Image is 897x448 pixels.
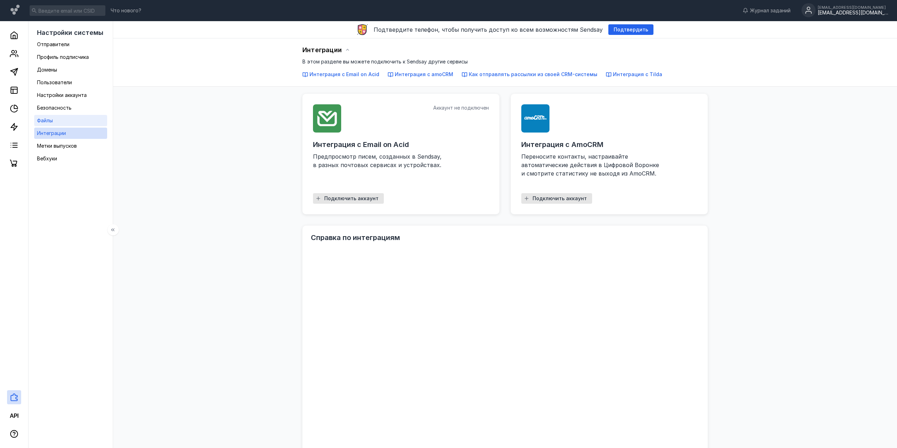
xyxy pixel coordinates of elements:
[34,102,107,113] a: Безопасность
[521,152,669,186] div: Переносите контакты, настраивайте автоматические действия в Цифровой Воронке и смотрите статистик...
[750,7,791,14] span: Журнал заданий
[302,46,342,54] span: Интеграции
[818,10,888,16] div: [EMAIL_ADDRESS][DOMAIN_NAME]
[395,71,453,77] span: Интеграция с amoCRM
[107,8,145,13] a: Что нового?
[606,71,662,78] button: Интеграция с Tilda
[37,117,53,123] span: Файлы
[34,128,107,139] a: Интеграции
[533,196,587,202] span: Подключить аккаунт
[37,143,77,149] span: Метки выпусков
[613,71,662,77] span: Интеграция с Tilda
[37,41,69,47] span: Отправители
[30,5,105,16] input: Введите email или CSID
[309,71,379,77] span: Интеграция с Email on Acid
[302,71,379,78] button: Интеграция с Email on Acid
[34,51,107,63] a: Профиль подписчика
[34,90,107,101] a: Настройки аккаунта
[37,79,72,85] span: Пользователи
[34,39,107,50] a: Отправители
[469,71,597,77] span: Как отправлять рассылки из своей CRM-системы
[34,115,107,126] a: Файлы
[37,54,89,60] span: Профиль подписчика
[34,64,107,75] a: Домены
[34,153,107,164] a: Вебхуки
[37,130,66,136] span: Интеграции
[818,5,888,10] div: [EMAIL_ADDRESS][DOMAIN_NAME]
[614,27,648,33] span: Подтвердить
[37,92,87,98] span: Настройки аккаунта
[521,193,592,204] button: Подключить аккаунт
[111,8,141,13] span: Что нового?
[739,7,794,14] a: Журнал заданий
[37,67,57,73] span: Домены
[34,77,107,88] a: Пользователи
[34,140,107,152] a: Метки выпусков
[313,193,384,204] button: Подключить аккаунт
[462,71,597,78] button: Как отправлять рассылки из своей CRM-системы
[302,59,468,65] span: В этом разделе вы можете подключить к Sendsay другие сервисы
[433,104,489,111] span: Аккаунт не подключен
[311,234,400,241] span: Справка по интеграциям
[374,26,603,33] span: Подтвердите телефон, чтобы получить доступ ко всем возможностям Sendsay
[521,140,603,149] span: Интеграция с AmoCRM
[37,29,103,36] span: Настройки системы
[37,105,72,111] span: Безопасность
[608,24,653,35] button: Подтвердить
[388,71,453,78] button: Интеграция с amoCRM
[313,140,409,149] span: Интеграция с Email on Acid
[37,155,57,161] span: Вебхуки
[313,152,461,186] div: Предпросмотр писем, созданных в Sendsay, в разных почтовых сервисах и устройствах.
[324,196,379,202] span: Подключить аккаунт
